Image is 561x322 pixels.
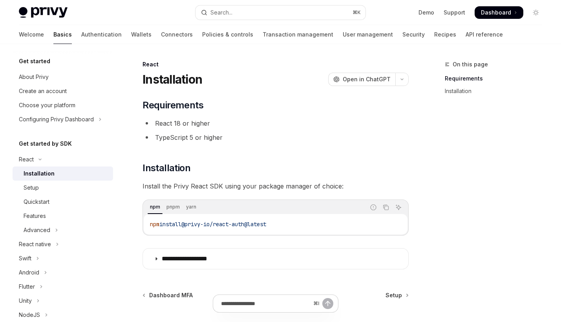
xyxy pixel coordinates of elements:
div: Features [24,211,46,221]
div: Android [19,268,39,277]
span: npm [150,221,159,228]
div: Setup [24,183,39,192]
button: Toggle Configuring Privy Dashboard section [13,112,113,126]
li: TypeScript 5 or higher [143,132,409,143]
button: Open search [196,5,366,20]
div: Choose your platform [19,101,75,110]
button: Open in ChatGPT [328,73,395,86]
div: npm [148,202,163,212]
a: Authentication [81,25,122,44]
a: API reference [466,25,503,44]
span: ⌘ K [353,9,361,16]
button: Toggle Flutter section [13,280,113,294]
input: Ask a question... [221,295,310,312]
a: Demo [418,9,434,16]
div: Swift [19,254,31,263]
h5: Get started by SDK [19,139,72,148]
a: Features [13,209,113,223]
span: Open in ChatGPT [343,75,391,83]
span: Dashboard [481,9,511,16]
a: Connectors [161,25,193,44]
a: Support [444,9,465,16]
span: install [159,221,181,228]
div: Flutter [19,282,35,291]
button: Toggle React section [13,152,113,166]
div: Create an account [19,86,67,96]
span: On this page [453,60,488,69]
button: Toggle Android section [13,265,113,280]
span: Installation [143,162,190,174]
li: React 18 or higher [143,118,409,129]
button: Send message [322,298,333,309]
button: Toggle dark mode [530,6,542,19]
a: Choose your platform [13,98,113,112]
div: Search... [210,8,232,17]
a: Create an account [13,84,113,98]
a: User management [343,25,393,44]
a: Requirements [445,72,548,85]
span: @privy-io/react-auth@latest [181,221,266,228]
a: Installation [445,85,548,97]
div: Advanced [24,225,50,235]
button: Report incorrect code [368,202,378,212]
div: Unity [19,296,32,306]
span: Requirements [143,99,203,112]
a: Wallets [131,25,152,44]
div: React [143,60,409,68]
button: Toggle React native section [13,237,113,251]
button: Copy the contents from the code block [381,202,391,212]
a: Setup [386,291,408,299]
button: Toggle Swift section [13,251,113,265]
div: Configuring Privy Dashboard [19,115,94,124]
span: Setup [386,291,402,299]
button: Toggle Advanced section [13,223,113,237]
a: Recipes [434,25,456,44]
button: Ask AI [393,202,404,212]
button: Toggle NodeJS section [13,308,113,322]
span: Dashboard MFA [149,291,193,299]
h5: Get started [19,57,50,66]
a: Dashboard [475,6,523,19]
div: pnpm [164,202,182,212]
div: Quickstart [24,197,49,207]
a: About Privy [13,70,113,84]
div: About Privy [19,72,49,82]
a: Installation [13,166,113,181]
a: Policies & controls [202,25,253,44]
div: NodeJS [19,310,40,320]
a: Transaction management [263,25,333,44]
a: Quickstart [13,195,113,209]
img: light logo [19,7,68,18]
div: React native [19,240,51,249]
a: Setup [13,181,113,195]
span: Install the Privy React SDK using your package manager of choice: [143,181,409,192]
a: Dashboard MFA [143,291,193,299]
a: Welcome [19,25,44,44]
div: yarn [184,202,199,212]
div: React [19,155,34,164]
div: Installation [24,169,55,178]
a: Basics [53,25,72,44]
h1: Installation [143,72,202,86]
a: Security [402,25,425,44]
button: Toggle Unity section [13,294,113,308]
